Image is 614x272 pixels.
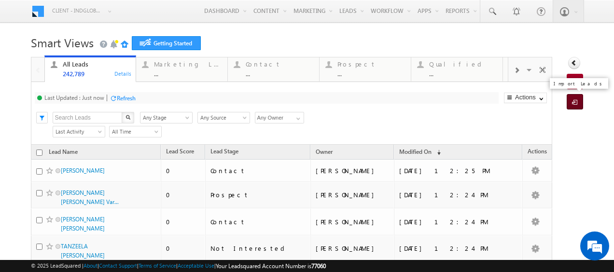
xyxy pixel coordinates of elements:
[311,262,326,270] span: 77060
[140,113,189,122] span: Any Stage
[110,127,158,136] span: All Time
[316,190,389,199] div: [PERSON_NAME]
[31,35,94,50] span: Smart Views
[337,60,405,68] div: Prospect
[53,126,105,137] a: Last Activity
[61,167,105,174] a: [PERSON_NAME]
[61,216,105,232] a: [PERSON_NAME] [PERSON_NAME]
[44,94,104,101] div: Last Updated : Just now
[210,218,307,226] div: Contact
[429,60,497,68] div: Qualified
[197,112,250,123] a: Any Source
[197,111,250,123] div: Lead Source Filter
[61,189,119,205] a: [PERSON_NAME] [PERSON_NAME] Var...
[166,190,200,199] div: 0
[154,60,222,68] div: Marketing Leads
[316,218,389,226] div: [PERSON_NAME]
[316,148,333,155] span: Owner
[140,111,193,123] div: Lead Stage Filter
[154,70,222,77] div: ...
[52,6,103,15] span: Client - indglobal1 (77060)
[504,93,547,103] button: Actions
[53,112,123,123] input: Search Leads
[109,126,162,137] a: All Time
[63,70,130,77] div: 242,789
[246,70,313,77] div: ...
[319,57,411,82] a: Prospect...
[166,166,200,175] div: 0
[31,261,326,271] span: © 2025 LeadSquared | | | | |
[126,115,130,120] img: Search
[246,60,313,68] div: Contact
[136,57,228,82] a: Marketing Leads...
[554,81,604,86] div: Import Leads
[53,127,102,136] span: Last Activity
[216,262,326,270] span: Your Leadsquared Account Number is
[206,146,243,159] a: Lead Stage
[210,148,238,155] span: Lead Stage
[399,218,518,226] div: [DATE] 12:24 PM
[399,190,518,199] div: [DATE] 12:24 PM
[210,190,307,199] div: Prospect
[166,244,200,253] div: 0
[337,70,405,77] div: ...
[36,150,42,156] input: Check all records
[429,70,497,77] div: ...
[291,112,303,122] a: Show All Items
[114,69,132,78] div: Details
[210,166,307,175] div: Contact
[61,243,105,259] a: TANZEELA [PERSON_NAME]
[210,244,307,253] div: Not Interested
[316,166,389,175] div: [PERSON_NAME]
[198,113,247,122] span: Any Source
[227,57,320,82] a: Contact...
[161,146,199,159] a: Lead Score
[166,148,194,155] span: Lead Score
[399,244,518,253] div: [DATE] 12:24 PM
[399,148,432,155] span: Modified On
[523,146,552,159] span: Actions
[166,218,200,226] div: 0
[433,149,441,156] span: (sorted descending)
[63,60,130,68] div: All Leads
[44,147,83,159] a: Lead Name
[178,262,214,269] a: Acceptable Use
[316,244,389,253] div: [PERSON_NAME]
[84,262,98,269] a: About
[411,57,503,82] a: Qualified...
[117,95,136,102] div: Refresh
[132,36,201,50] a: Getting Started
[139,262,176,269] a: Terms of Service
[140,112,193,123] a: Any Stage
[255,111,303,123] div: Owner Filter
[99,262,137,269] a: Contact Support
[44,55,137,82] a: All Leads242,789Details
[394,146,446,159] a: Modified On (sorted descending)
[255,112,304,123] input: Type to Search
[399,166,518,175] div: [DATE] 12:25 PM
